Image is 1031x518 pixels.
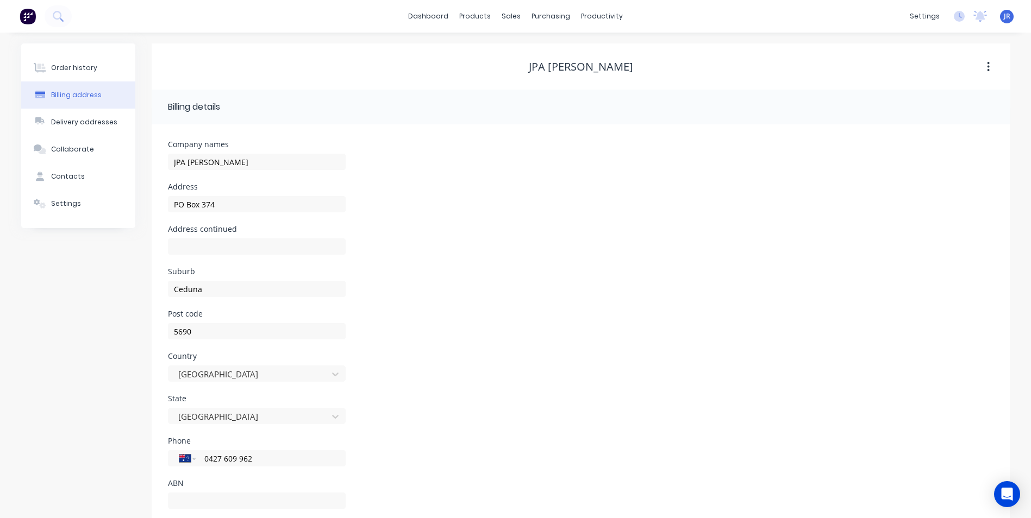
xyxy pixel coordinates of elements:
div: Post code [168,310,346,318]
div: Contacts [51,172,85,181]
div: products [454,8,496,24]
div: ABN [168,479,346,487]
div: Company names [168,141,346,148]
span: JR [1004,11,1010,21]
img: Factory [20,8,36,24]
button: Contacts [21,163,135,190]
div: sales [496,8,526,24]
div: Order history [51,63,97,73]
div: Billing address [51,90,102,100]
div: Country [168,352,346,360]
div: Address continued [168,225,346,233]
a: dashboard [403,8,454,24]
div: Collaborate [51,144,94,154]
div: Settings [51,199,81,209]
div: State [168,395,346,402]
button: Billing address [21,81,135,109]
div: Phone [168,437,346,445]
div: Open Intercom Messenger [994,481,1020,507]
button: Settings [21,190,135,217]
div: purchasing [526,8,576,24]
div: Suburb [168,268,346,275]
div: productivity [576,8,628,24]
button: Collaborate [21,136,135,163]
div: settings [904,8,945,24]
div: JPA [PERSON_NAME] [529,60,633,73]
div: Billing details [168,100,220,113]
button: Delivery addresses [21,109,135,136]
div: Delivery addresses [51,117,117,127]
div: Address [168,183,346,191]
button: Order history [21,54,135,81]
